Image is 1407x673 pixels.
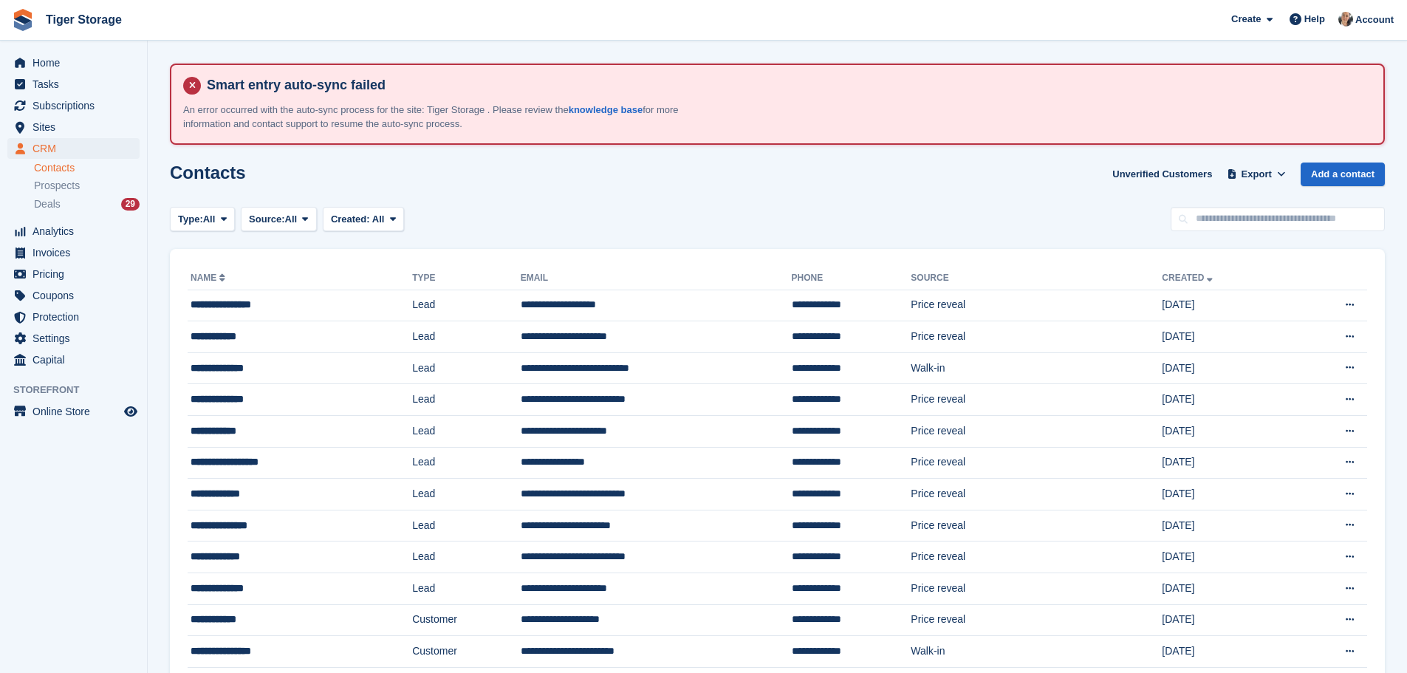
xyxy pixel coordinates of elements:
td: Price reveal [911,573,1162,605]
td: Price reveal [911,510,1162,542]
div: 29 [121,198,140,211]
span: CRM [32,138,121,159]
button: Created: All [323,207,404,231]
span: Storefront [13,383,147,397]
h1: Contacts [170,163,246,182]
span: Sites [32,117,121,137]
span: All [372,213,385,225]
span: Settings [32,328,121,349]
td: Lead [412,384,520,416]
td: Lead [412,352,520,384]
img: Becky Martin [1338,12,1353,27]
span: Analytics [32,221,121,242]
a: menu [7,52,140,73]
td: [DATE] [1162,604,1293,636]
td: Lead [412,573,520,605]
a: Name [191,273,228,283]
span: Prospects [34,179,80,193]
span: Subscriptions [32,95,121,116]
a: menu [7,285,140,306]
span: Source: [249,212,284,227]
span: Type: [178,212,203,227]
td: Price reveal [911,447,1162,479]
td: [DATE] [1162,321,1293,353]
span: All [285,212,298,227]
a: menu [7,221,140,242]
a: Tiger Storage [40,7,128,32]
span: Create [1231,12,1261,27]
td: [DATE] [1162,510,1293,542]
td: [DATE] [1162,447,1293,479]
a: Deals 29 [34,197,140,212]
th: Source [911,267,1162,290]
td: Lead [412,321,520,353]
th: Phone [792,267,911,290]
td: Price reveal [911,604,1162,636]
td: [DATE] [1162,479,1293,510]
td: [DATE] [1162,542,1293,573]
a: menu [7,242,140,263]
td: [DATE] [1162,573,1293,605]
span: Online Store [32,401,121,422]
span: Capital [32,349,121,370]
a: menu [7,349,140,370]
td: Price reveal [911,321,1162,353]
td: Price reveal [911,290,1162,321]
td: [DATE] [1162,352,1293,384]
span: Invoices [32,242,121,263]
th: Email [521,267,792,290]
td: Lead [412,510,520,542]
td: Walk-in [911,636,1162,668]
th: Type [412,267,520,290]
td: Lead [412,416,520,448]
span: Created: [331,213,370,225]
a: knowledge base [569,104,643,115]
a: menu [7,328,140,349]
span: Account [1355,13,1394,27]
a: menu [7,264,140,284]
td: Price reveal [911,479,1162,510]
span: Protection [32,307,121,327]
td: Lead [412,447,520,479]
span: Export [1242,167,1272,182]
button: Source: All [241,207,317,231]
button: Type: All [170,207,235,231]
span: Deals [34,197,61,211]
td: Customer [412,636,520,668]
a: menu [7,74,140,95]
a: menu [7,95,140,116]
td: [DATE] [1162,290,1293,321]
a: menu [7,117,140,137]
td: [DATE] [1162,636,1293,668]
p: An error occurred with the auto-sync process for the site: Tiger Storage . Please review the for ... [183,103,700,131]
span: All [203,212,216,227]
a: Add a contact [1301,163,1385,187]
a: Created [1162,273,1216,283]
span: Pricing [32,264,121,284]
a: Prospects [34,178,140,194]
td: Price reveal [911,542,1162,573]
td: Lead [412,290,520,321]
td: [DATE] [1162,416,1293,448]
h4: Smart entry auto-sync failed [201,77,1372,94]
span: Help [1304,12,1325,27]
span: Coupons [32,285,121,306]
img: stora-icon-8386f47178a22dfd0bd8f6a31ec36ba5ce8667c1dd55bd0f319d3a0aa187defe.svg [12,9,34,31]
td: Price reveal [911,384,1162,416]
td: [DATE] [1162,384,1293,416]
a: Contacts [34,161,140,175]
td: Lead [412,542,520,573]
td: Walk-in [911,352,1162,384]
td: Customer [412,604,520,636]
button: Export [1224,163,1289,187]
a: menu [7,307,140,327]
a: Preview store [122,403,140,420]
span: Home [32,52,121,73]
span: Tasks [32,74,121,95]
td: Price reveal [911,416,1162,448]
a: menu [7,401,140,422]
a: Unverified Customers [1106,163,1218,187]
a: menu [7,138,140,159]
td: Lead [412,479,520,510]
